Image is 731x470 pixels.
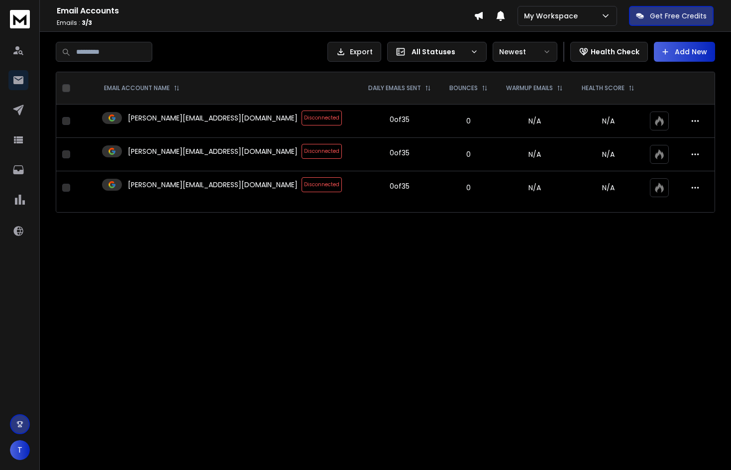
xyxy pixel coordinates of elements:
[10,440,30,460] button: T
[128,180,298,190] p: [PERSON_NAME][EMAIL_ADDRESS][DOMAIN_NAME]
[82,18,92,27] span: 3 / 3
[446,149,491,159] p: 0
[650,11,707,21] p: Get Free Credits
[497,138,572,171] td: N/A
[390,115,410,124] div: 0 of 35
[446,183,491,193] p: 0
[412,47,466,57] p: All Statuses
[570,42,648,62] button: Health Check
[128,146,298,156] p: [PERSON_NAME][EMAIL_ADDRESS][DOMAIN_NAME]
[327,42,381,62] button: Export
[449,84,478,92] p: BOUNCES
[368,84,421,92] p: DAILY EMAILS SENT
[506,84,553,92] p: WARMUP EMAILS
[629,6,714,26] button: Get Free Credits
[390,148,410,158] div: 0 of 35
[497,105,572,138] td: N/A
[582,84,625,92] p: HEALTH SCORE
[302,111,342,125] span: Disconnected
[497,171,572,205] td: N/A
[302,177,342,192] span: Disconnected
[524,11,582,21] p: My Workspace
[302,144,342,159] span: Disconnected
[446,116,491,126] p: 0
[128,113,298,123] p: [PERSON_NAME][EMAIL_ADDRESS][DOMAIN_NAME]
[493,42,557,62] button: Newest
[390,181,410,191] div: 0 of 35
[104,84,180,92] div: EMAIL ACCOUNT NAME
[57,19,474,27] p: Emails :
[578,116,638,126] p: N/A
[10,10,30,28] img: logo
[57,5,474,17] h1: Email Accounts
[578,183,638,193] p: N/A
[654,42,715,62] button: Add New
[578,149,638,159] p: N/A
[591,47,639,57] p: Health Check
